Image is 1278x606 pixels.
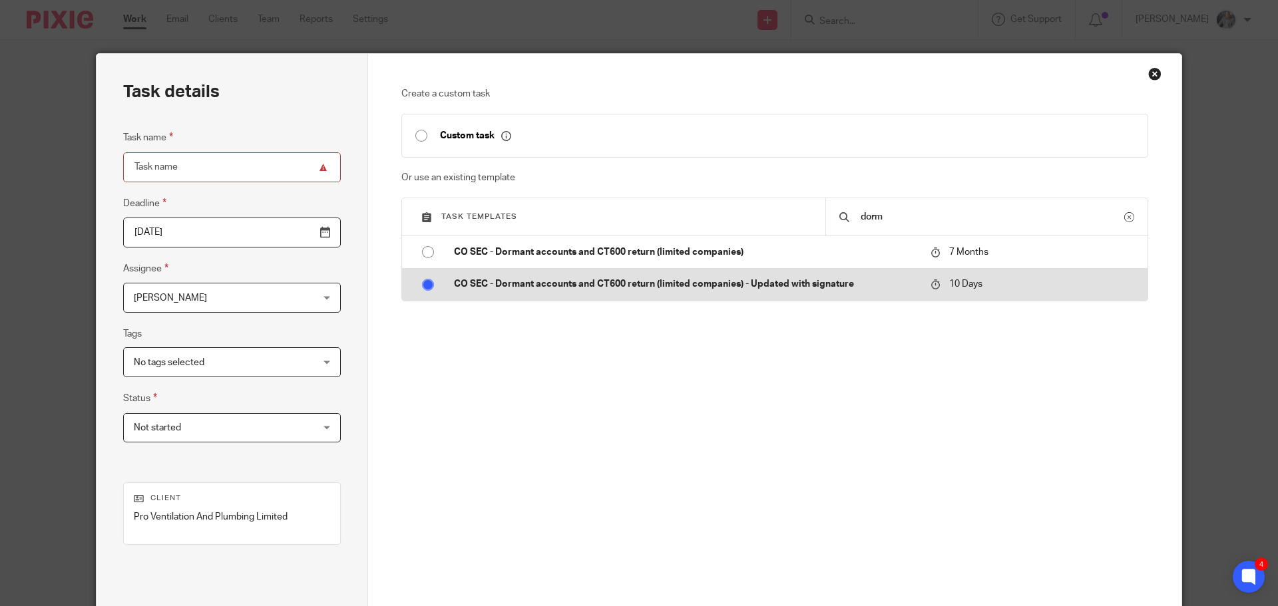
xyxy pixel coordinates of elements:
input: Search... [859,210,1124,224]
p: Client [134,493,330,504]
input: Pick a date [123,218,341,247]
p: CO SEC - Dormant accounts and CT600 return (limited companies) [454,245,917,259]
span: 10 Days [949,279,982,289]
h2: Task details [123,80,220,103]
label: Task name [123,130,173,145]
label: Status [123,390,157,406]
div: 4 [1255,557,1268,571]
p: Custom task [440,130,511,142]
span: 7 Months [949,247,988,257]
span: [PERSON_NAME] [134,293,207,303]
label: Assignee [123,261,168,276]
p: Create a custom task [401,87,1149,100]
p: CO SEC - Dormant accounts and CT600 return (limited companies) - Updated with signature [454,277,917,291]
span: Task templates [441,213,517,220]
p: Pro Ventilation And Plumbing Limited [134,510,330,524]
span: Not started [134,423,181,432]
label: Deadline [123,196,166,211]
span: No tags selected [134,358,204,367]
p: Or use an existing template [401,171,1149,184]
input: Task name [123,152,341,182]
label: Tags [123,327,142,341]
div: Close this dialog window [1148,67,1162,80]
